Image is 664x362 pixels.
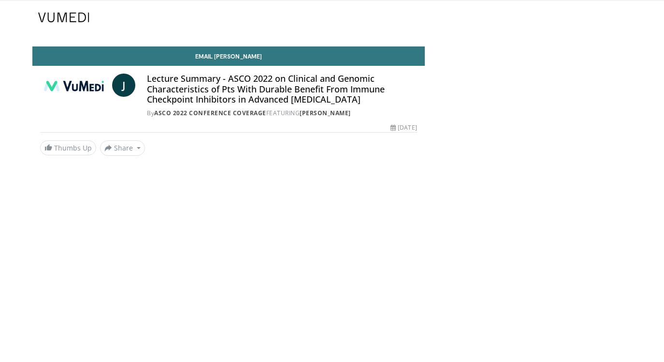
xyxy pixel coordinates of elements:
a: ASCO 2022 Conference Coverage [154,109,266,117]
a: Thumbs Up [40,140,96,155]
button: Share [100,140,145,156]
a: Email [PERSON_NAME] [32,46,425,66]
div: By FEATURING [147,109,417,118]
img: VuMedi Logo [38,13,89,22]
a: [PERSON_NAME] [300,109,351,117]
div: [DATE] [390,123,417,132]
a: J [112,74,135,97]
img: ASCO 2022 Conference Coverage [40,74,108,97]
h4: Lecture Summary - ASCO 2022 on Clinical and Genomic Characteristics of Pts With Durable Benefit F... [147,74,417,105]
